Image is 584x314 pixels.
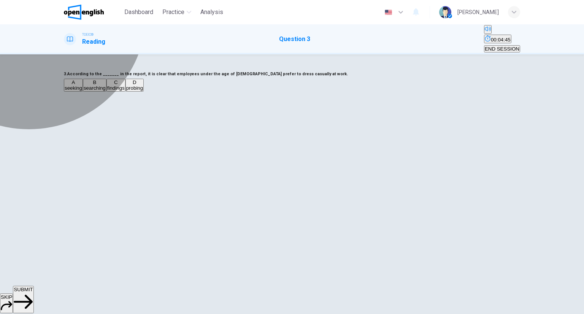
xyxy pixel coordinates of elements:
[200,8,223,17] span: Analysis
[64,79,83,92] button: Aseeking
[14,287,33,292] span: SUBMIT
[121,5,156,19] button: Dashboard
[197,5,226,19] button: Analysis
[491,37,511,43] span: 00:04:45
[64,5,104,20] img: OpenEnglish logo
[484,35,520,44] div: Hide
[64,5,121,20] a: OpenEnglish logo
[125,79,144,92] button: Dprobing
[84,79,106,85] div: B
[484,45,520,52] button: END SESSION
[439,6,451,18] img: Profile picture
[126,85,143,91] span: probing
[159,5,194,19] button: Practice
[162,8,184,17] span: Practice
[13,286,33,313] button: SUBMIT
[82,37,105,46] h1: Reading
[83,79,106,92] button: Bsearching
[126,79,143,85] div: D
[107,85,125,91] span: findings
[64,70,520,79] h6: According to the _______ in the report, it is clear that employees under the age of [DEMOGRAPHIC_...
[107,79,125,85] div: C
[82,32,94,37] span: TOEIC®
[65,85,82,91] span: seeking
[65,79,82,85] div: A
[106,79,125,92] button: Cfindings
[484,35,511,43] button: 00:04:45
[64,71,67,76] strong: 3.
[124,8,153,17] span: Dashboard
[84,85,106,91] span: searching
[457,8,499,17] div: [PERSON_NAME]
[485,46,519,52] span: END SESSION
[484,25,520,35] div: Mute
[279,35,310,44] h1: Question 3
[384,10,393,15] img: en
[1,294,12,300] span: SKIP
